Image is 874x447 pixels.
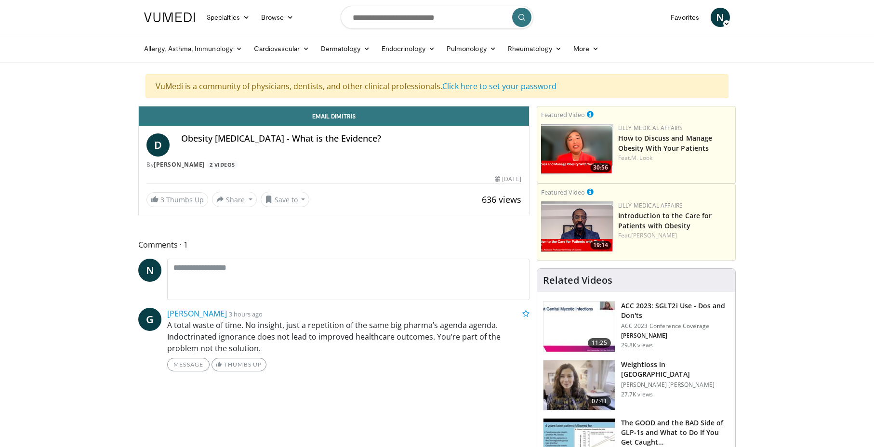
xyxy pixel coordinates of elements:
a: Allergy, Asthma, Immunology [138,39,248,58]
a: M. Look [631,154,652,162]
a: Rheumatology [502,39,568,58]
span: 19:14 [590,241,611,250]
a: Favorites [665,8,705,27]
h4: Obesity [MEDICAL_DATA] - What is the Evidence? [181,133,521,144]
a: 2 Videos [206,160,238,169]
a: Cardiovascular [248,39,315,58]
div: By [146,160,521,169]
h3: Weightloss in [GEOGRAPHIC_DATA] [621,360,729,379]
div: VuMedi is a community of physicians, dentists, and other clinical professionals. [146,74,728,98]
a: Thumbs Up [212,358,266,371]
h3: ACC 2023: SGLT2i Use - Dos and Don'ts [621,301,729,320]
a: [PERSON_NAME] [167,308,227,319]
a: Email Dimitris [139,106,529,126]
a: Lilly Medical Affairs [618,201,683,210]
p: A total waste of time. No insight, just a repetition of the same big pharma’s agenda agenda. Indo... [167,319,530,354]
a: N [711,8,730,27]
button: Save to [261,192,310,207]
a: N [138,259,161,282]
a: Browse [255,8,300,27]
a: D [146,133,170,157]
a: More [568,39,605,58]
small: Featured Video [541,188,585,197]
span: 636 views [482,194,521,205]
div: Feat. [618,154,731,162]
div: Feat. [618,231,731,240]
a: G [138,308,161,331]
img: c98a6a29-1ea0-4bd5-8cf5-4d1e188984a7.png.150x105_q85_crop-smart_upscale.png [541,124,613,174]
span: 07:41 [588,396,611,406]
a: [PERSON_NAME] [631,231,677,239]
p: ACC 2023 Conference Coverage [621,322,729,330]
span: Comments 1 [138,238,530,251]
span: 3 [160,195,164,204]
p: [PERSON_NAME] [621,332,729,340]
p: [PERSON_NAME] [PERSON_NAME] [621,381,729,389]
a: 30:56 [541,124,613,174]
img: VuMedi Logo [144,13,195,22]
a: Click here to set your password [442,81,556,92]
a: Message [167,358,210,371]
p: 27.7K views [621,391,653,398]
a: Lilly Medical Affairs [618,124,683,132]
a: 19:14 [541,201,613,252]
small: 3 hours ago [229,310,263,318]
img: 9258cdf1-0fbf-450b-845f-99397d12d24a.150x105_q85_crop-smart_upscale.jpg [543,302,615,352]
a: [PERSON_NAME] [154,160,205,169]
p: 29.8K views [621,342,653,349]
img: acc2e291-ced4-4dd5-b17b-d06994da28f3.png.150x105_q85_crop-smart_upscale.png [541,201,613,252]
img: 9983fed1-7565-45be-8934-aef1103ce6e2.150x105_q85_crop-smart_upscale.jpg [543,360,615,410]
span: 30:56 [590,163,611,172]
a: 07:41 Weightloss in [GEOGRAPHIC_DATA] [PERSON_NAME] [PERSON_NAME] 27.7K views [543,360,729,411]
a: Dermatology [315,39,376,58]
a: Introduction to the Care for Patients with Obesity [618,211,712,230]
button: Share [212,192,257,207]
span: 11:25 [588,338,611,348]
div: [DATE] [495,175,521,184]
a: Pulmonology [441,39,502,58]
h3: The GOOD and the BAD Side of GLP-1s and What to Do If You Get Caught… [621,418,729,447]
a: Endocrinology [376,39,441,58]
input: Search topics, interventions [341,6,533,29]
a: Specialties [201,8,255,27]
small: Featured Video [541,110,585,119]
a: 3 Thumbs Up [146,192,208,207]
h4: Related Videos [543,275,612,286]
a: How to Discuss and Manage Obesity With Your Patients [618,133,713,153]
a: 11:25 ACC 2023: SGLT2i Use - Dos and Don'ts ACC 2023 Conference Coverage [PERSON_NAME] 29.8K views [543,301,729,352]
